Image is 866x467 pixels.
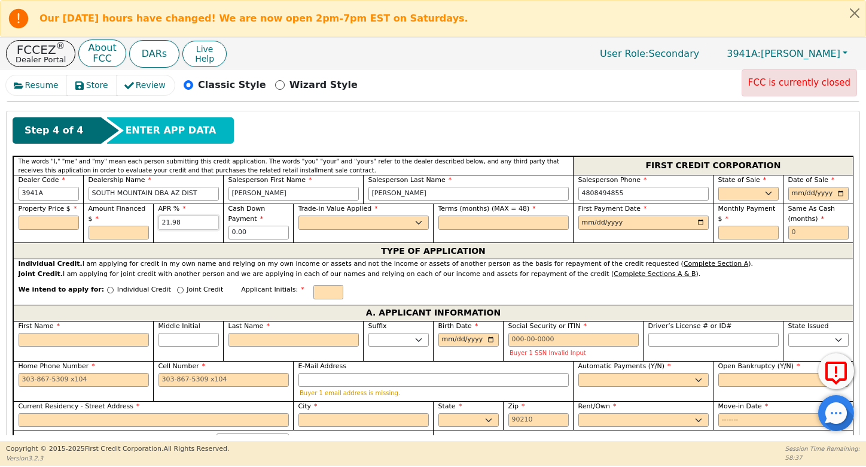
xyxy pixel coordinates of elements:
[228,176,312,184] span: Salesperson First Name
[89,205,146,223] span: Amount Financed $
[19,373,149,387] input: 303-867-5309 x104
[187,285,223,295] p: Joint Credit
[788,322,829,330] span: State Issued
[438,333,499,347] input: YYYY-MM-DD
[19,205,77,213] span: Property Price $
[300,390,567,396] p: Buyer 1 email address is missing.
[198,78,266,92] p: Classic Style
[241,286,304,293] span: Applicant Initials:
[508,322,587,330] span: Social Security or ITIN
[6,454,229,463] p: Version 3.2.3
[785,453,860,462] p: 58:37
[67,75,117,95] button: Store
[289,78,358,92] p: Wizard Style
[19,285,105,305] span: We intend to apply for:
[718,402,769,410] span: Move-in Date
[88,43,116,53] p: About
[25,79,59,92] span: Resume
[438,402,462,410] span: State
[600,48,648,59] span: User Role :
[684,260,748,268] u: Complete Section A
[78,40,126,68] button: AboutFCC
[788,187,849,201] input: YYYY-MM-DD
[588,42,711,65] a: User Role:Secondary
[714,44,860,63] button: 3941A:[PERSON_NAME]
[788,226,849,240] input: 0
[163,445,229,453] span: All Rights Reserved.
[298,205,378,213] span: Trade-in Value Applied
[578,362,671,370] span: Automatic Payments (Y/N)
[510,350,637,356] p: Buyer 1 SSN Invalid Input
[646,158,781,174] span: FIRST CREDIT CORPORATION
[158,373,289,387] input: 303-867-5309 x104
[578,216,709,230] input: YYYY-MM-DD
[182,41,227,67] button: LiveHelp
[158,216,219,230] input: xx.xx%
[19,402,140,410] span: Current Residency - Street Address
[718,176,767,184] span: State of Sale
[508,402,525,410] span: Zip
[158,362,206,370] span: Cell Number
[86,79,108,92] span: Store
[578,176,647,184] span: Salesperson Phone
[39,13,468,24] b: Our [DATE] hours have changed! We are now open 2pm-7pm EST on Saturdays.
[6,444,229,454] p: Copyright © 2015- 2025 First Credit Corporation.
[718,362,800,370] span: Open Bankruptcy (Y/N)
[117,285,171,295] p: Individual Credit
[368,322,387,330] span: Suffix
[16,56,66,63] p: Dealer Portal
[298,402,318,410] span: City
[366,305,501,321] span: A. APPLICANT INFORMATION
[6,75,68,95] button: Resume
[19,176,65,184] span: Dealer Code
[508,333,639,347] input: 000-00-0000
[298,362,347,370] span: E-Mail Address
[578,205,647,213] span: First Payment Date
[788,176,835,184] span: Date of Sale
[508,413,569,427] input: 90210
[158,322,200,330] span: Middle Initial
[844,1,865,25] button: Close alert
[136,79,166,92] span: Review
[19,259,849,269] div: I am applying for credit in my own name and relying on my own income or assets and not the income...
[438,433,849,453] p: Other Income. Alimony, child support or separate maintenance income need not be revealed if you d...
[718,413,849,427] input: YYYY-MM-DD
[19,269,849,280] div: I am applying for joint credit with another person and we are applying in each of our names and r...
[25,123,83,138] span: Step 4 of 4
[785,444,860,453] p: Session Time Remaining:
[818,353,854,389] button: Report Error to FCC
[89,176,152,184] span: Dealership Name
[648,322,732,330] span: Driver’s License # or ID#
[19,362,95,370] span: Home Phone Number
[19,270,63,278] strong: Joint Credit.
[578,187,709,201] input: 303-867-5309 x104
[129,40,179,68] button: DARs
[195,54,214,63] span: Help
[228,205,266,223] span: Cash Down Payment
[578,402,617,410] span: Rent/Own
[438,205,530,213] span: Terms (months) (MAX = 48)
[117,75,175,95] button: Review
[381,243,486,259] span: TYPE OF APPLICATION
[228,322,270,330] span: Last Name
[368,176,452,184] span: Salesperson Last Name
[6,40,75,67] button: FCCEZ®Dealer Portal
[19,322,60,330] span: First Name
[19,260,83,268] strong: Individual Credit.
[748,77,850,88] span: FCC is currently closed
[438,322,478,330] span: Birth Date
[157,434,208,452] span: Gross Base Pay $
[614,270,696,278] u: Complete Sections A & B
[88,54,116,63] p: FCC
[195,44,214,54] span: Live
[588,42,711,65] p: Secondary
[13,156,573,175] div: The words "I," "me" and "my" mean each person submitting this credit application. The words "you"...
[158,205,186,213] span: APR %
[56,41,65,51] sup: ®
[727,48,840,59] span: [PERSON_NAME]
